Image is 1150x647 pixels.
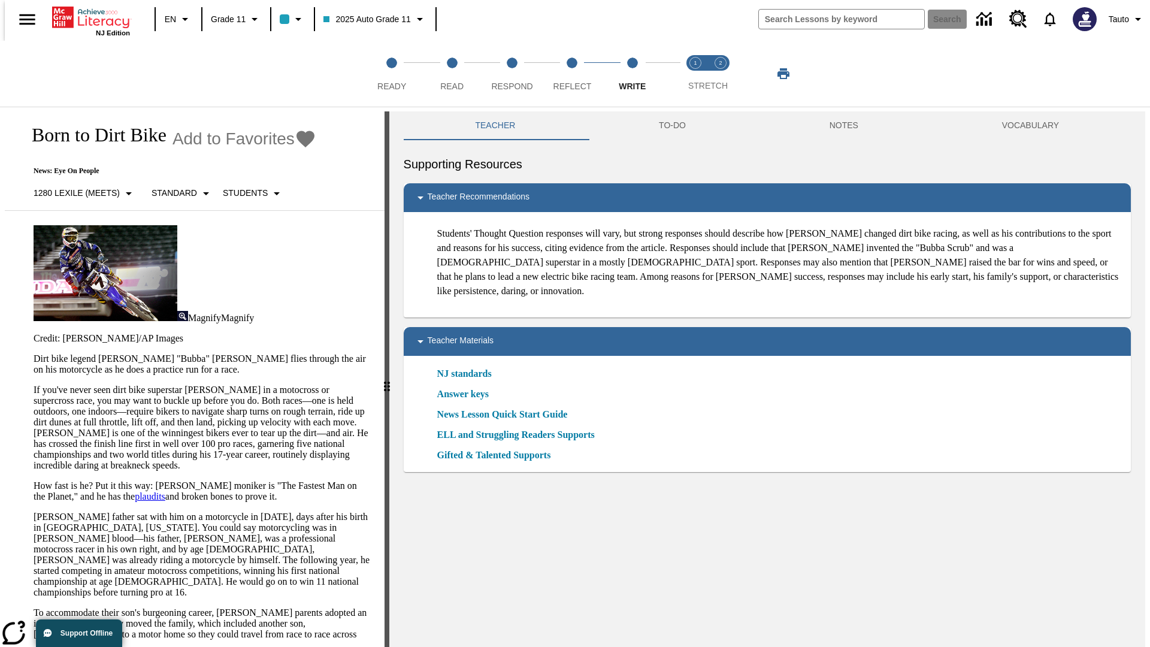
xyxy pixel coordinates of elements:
button: Stretch Respond step 2 of 2 [703,41,738,107]
span: STRETCH [688,81,728,90]
div: Teacher Materials [404,327,1131,356]
p: Dirt bike legend [PERSON_NAME] "Bubba" [PERSON_NAME] flies through the air on his motorcycle as h... [34,353,370,375]
span: EN [165,13,176,26]
button: Reflect step 4 of 5 [537,41,607,107]
span: Support Offline [60,629,113,637]
button: Print [764,63,803,84]
p: [PERSON_NAME] father sat with him on a motorcycle in [DATE], days after his birth in [GEOGRAPHIC_... [34,512,370,598]
span: Ready [377,81,406,91]
button: VOCABULARY [930,111,1131,140]
div: Teacher Recommendations [404,183,1131,212]
button: Ready step 1 of 5 [357,41,426,107]
h6: Supporting Resources [404,155,1131,174]
div: Home [52,4,130,37]
span: 2025 Auto Grade 11 [323,13,410,26]
button: Language: EN, Select a language [159,8,198,30]
a: Data Center [969,3,1002,36]
button: Select Student [218,183,289,204]
img: Motocross racer James Stewart flies through the air on his dirt bike. [34,225,177,321]
button: Add to Favorites - Born to Dirt Bike [172,128,316,149]
button: TO-DO [587,111,758,140]
button: Class color is light blue. Change class color [275,8,310,30]
span: Tauto [1109,13,1129,26]
a: plaudits [135,491,165,501]
p: Students' Thought Question responses will vary, but strong responses should describe how [PERSON_... [437,226,1121,298]
div: Press Enter or Spacebar and then press right and left arrow keys to move the slider [385,111,389,647]
span: Grade 11 [211,13,246,26]
span: Add to Favorites [172,129,295,149]
span: Reflect [553,81,592,91]
button: Scaffolds, Standard [147,183,218,204]
div: activity [389,111,1145,647]
p: How fast is he? Put it this way: [PERSON_NAME] moniker is "The Fastest Man on the Planet," and he... [34,480,370,502]
button: Class: 2025 Auto Grade 11, Select your class [319,8,431,30]
p: Teacher Recommendations [428,191,529,205]
button: NOTES [758,111,930,140]
a: Gifted & Talented Supports [437,448,558,462]
a: Notifications [1034,4,1066,35]
span: Magnify [188,313,221,323]
input: search field [759,10,924,29]
button: Stretch Read step 1 of 2 [678,41,713,107]
text: 1 [694,60,697,66]
p: Credit: [PERSON_NAME]/AP Images [34,333,370,344]
img: Magnify [177,311,188,321]
button: Select Lexile, 1280 Lexile (Meets) [29,183,141,204]
button: Select a new avatar [1066,4,1104,35]
button: Support Offline [36,619,122,647]
text: 2 [719,60,722,66]
span: Write [619,81,646,91]
p: 1280 Lexile (Meets) [34,187,120,199]
a: Answer keys, Will open in new browser window or tab [437,387,489,401]
p: Students [223,187,268,199]
button: Teacher [404,111,588,140]
span: Read [440,81,464,91]
span: NJ Edition [96,29,130,37]
p: Teacher Materials [428,334,494,349]
h1: Born to Dirt Bike [19,124,167,146]
button: Respond step 3 of 5 [477,41,547,107]
span: Magnify [221,313,254,323]
a: News Lesson Quick Start Guide, Will open in new browser window or tab [437,407,568,422]
span: Respond [491,81,532,91]
p: News: Eye On People [19,167,316,176]
button: Grade: Grade 11, Select a grade [206,8,267,30]
button: Profile/Settings [1104,8,1150,30]
button: Read step 2 of 5 [417,41,486,107]
button: Open side menu [10,2,45,37]
img: Avatar [1073,7,1097,31]
a: ELL and Struggling Readers Supports [437,428,602,442]
p: Standard [152,187,197,199]
div: Instructional Panel Tabs [404,111,1131,140]
button: Write step 5 of 5 [598,41,667,107]
a: NJ standards [437,367,499,381]
a: Resource Center, Will open in new tab [1002,3,1034,35]
div: reading [5,111,385,641]
p: If you've never seen dirt bike superstar [PERSON_NAME] in a motocross or supercross race, you may... [34,385,370,471]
